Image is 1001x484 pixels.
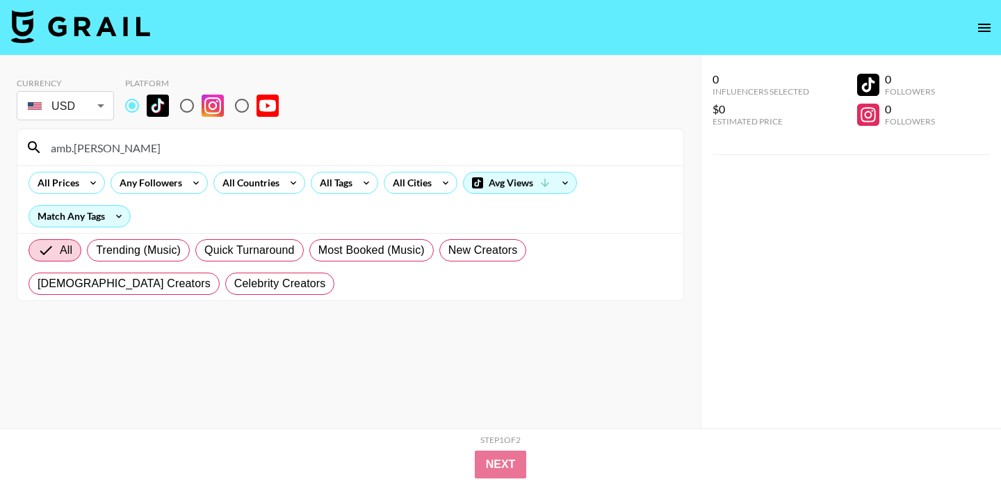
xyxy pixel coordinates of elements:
[931,414,984,467] iframe: Drift Widget Chat Controller
[29,206,130,227] div: Match Any Tags
[60,242,72,259] span: All
[125,78,290,88] div: Platform
[475,451,527,478] button: Next
[713,102,809,116] div: $0
[885,72,935,86] div: 0
[11,10,150,43] img: Grail Talent
[448,242,518,259] span: New Creators
[214,172,282,193] div: All Countries
[311,172,355,193] div: All Tags
[234,275,326,292] span: Celebrity Creators
[885,86,935,97] div: Followers
[885,102,935,116] div: 0
[257,95,279,117] img: YouTube
[29,172,82,193] div: All Prices
[38,275,211,292] span: [DEMOGRAPHIC_DATA] Creators
[384,172,434,193] div: All Cities
[202,95,224,117] img: Instagram
[19,94,111,118] div: USD
[480,435,521,445] div: Step 1 of 2
[42,136,675,159] input: Search by User Name
[464,172,576,193] div: Avg Views
[96,242,181,259] span: Trending (Music)
[318,242,425,259] span: Most Booked (Music)
[147,95,169,117] img: TikTok
[970,14,998,42] button: open drawer
[713,72,809,86] div: 0
[885,116,935,127] div: Followers
[713,86,809,97] div: Influencers Selected
[17,78,114,88] div: Currency
[713,116,809,127] div: Estimated Price
[204,242,295,259] span: Quick Turnaround
[111,172,185,193] div: Any Followers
